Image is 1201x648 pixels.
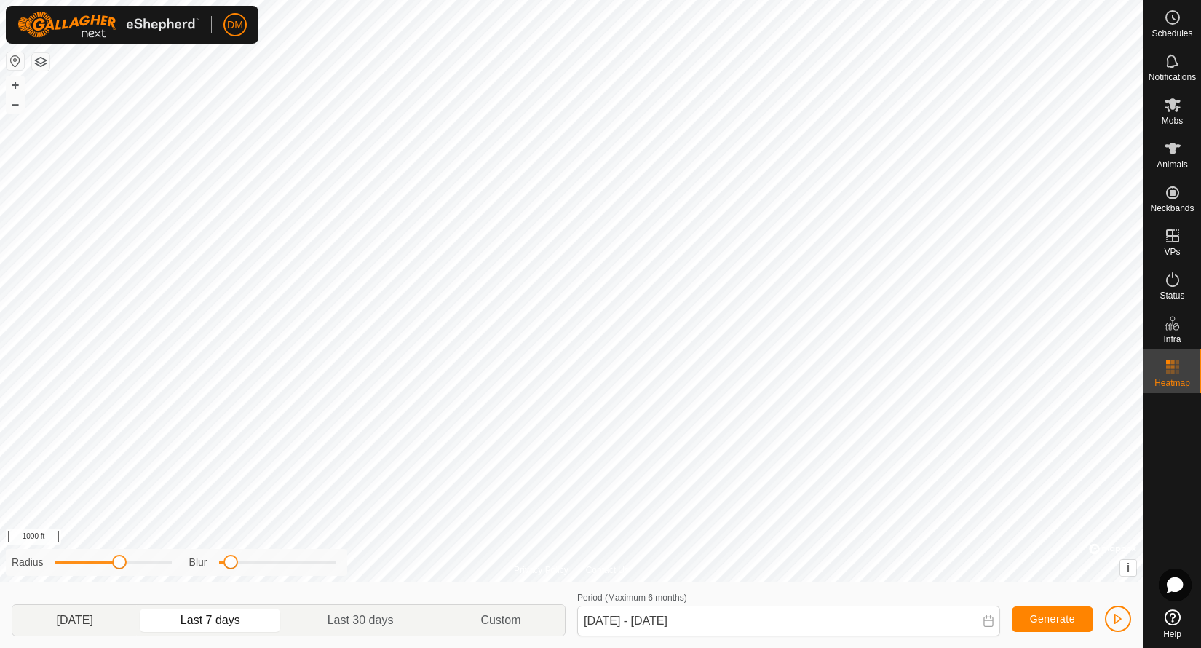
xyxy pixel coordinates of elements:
img: Gallagher Logo [17,12,199,38]
span: Custom [480,612,520,629]
span: i [1127,561,1130,574]
span: [DATE] [56,612,92,629]
label: Blur [189,555,207,570]
span: Animals [1157,160,1188,169]
span: Mobs [1162,116,1183,125]
label: Radius [12,555,44,570]
span: Help [1163,630,1181,639]
a: Help [1143,604,1201,644]
span: DM [227,17,243,33]
button: Generate [1012,606,1093,632]
a: Privacy Policy [514,564,568,577]
button: Reset Map [7,52,24,70]
span: VPs [1164,248,1180,256]
span: Schedules [1152,29,1192,38]
span: Last 7 days [181,612,240,629]
button: + [7,76,24,94]
span: Last 30 days [328,612,394,629]
span: Notifications [1149,73,1196,82]
button: i [1120,560,1136,576]
span: Heatmap [1154,379,1190,387]
button: Map Layers [32,53,49,71]
span: Status [1160,291,1184,300]
label: Period (Maximum 6 months) [577,593,687,603]
a: Contact Us [586,564,629,577]
span: Infra [1163,335,1181,344]
button: – [7,95,24,113]
span: Generate [1030,613,1075,625]
span: Neckbands [1150,204,1194,213]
